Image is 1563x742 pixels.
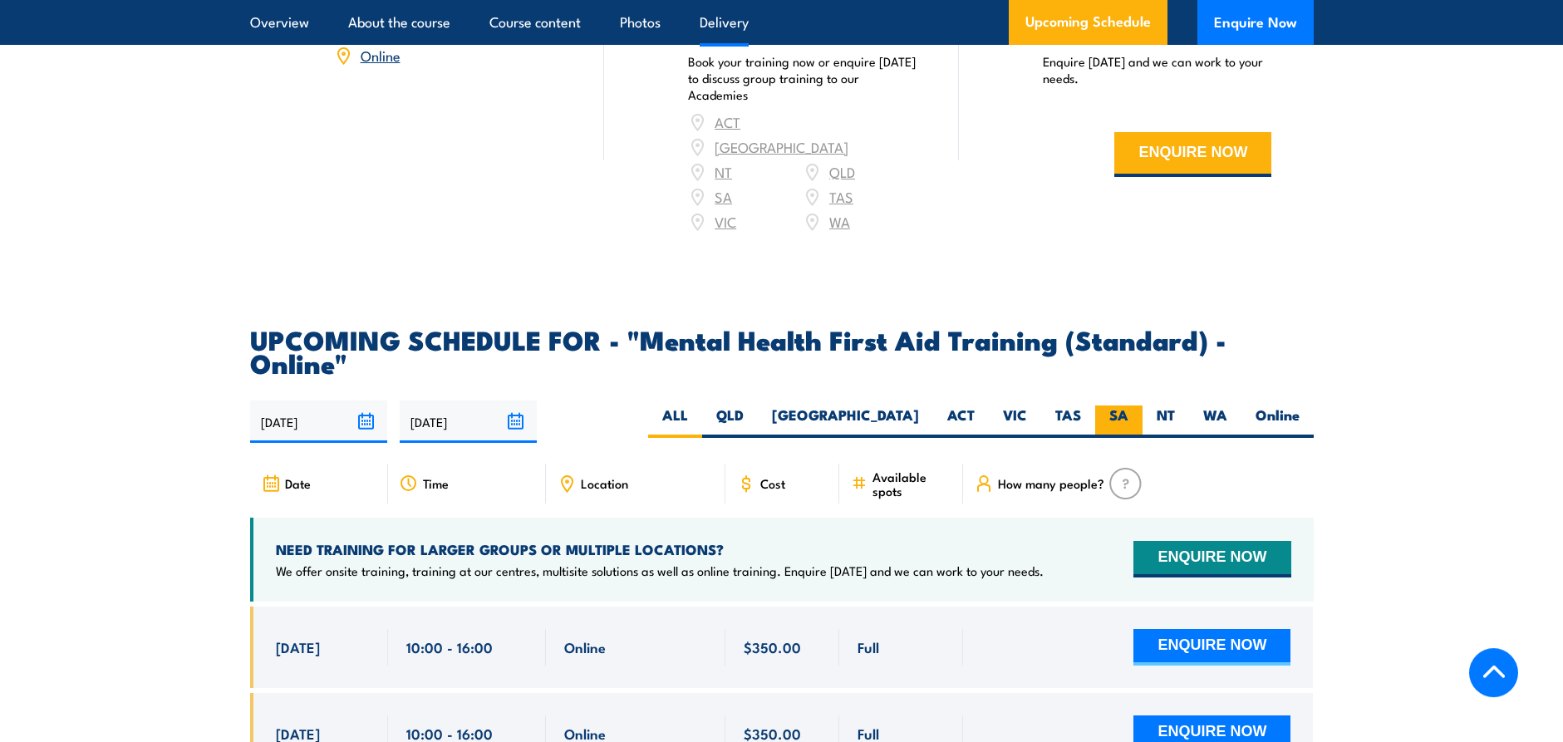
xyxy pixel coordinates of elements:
[1043,53,1272,86] p: Enquire [DATE] and we can work to your needs.
[1143,405,1189,438] label: NT
[250,327,1314,374] h2: UPCOMING SCHEDULE FOR - "Mental Health First Aid Training (Standard) - Online"
[1241,405,1314,438] label: Online
[406,637,493,656] span: 10:00 - 16:00
[648,405,702,438] label: ALL
[1189,405,1241,438] label: WA
[758,405,933,438] label: [GEOGRAPHIC_DATA]
[423,476,449,490] span: Time
[276,637,320,656] span: [DATE]
[702,405,758,438] label: QLD
[285,476,311,490] span: Date
[872,469,951,498] span: Available spots
[688,53,917,103] p: Book your training now or enquire [DATE] to discuss group training to our Academies
[989,405,1041,438] label: VIC
[564,637,606,656] span: Online
[276,563,1044,579] p: We offer onsite training, training at our centres, multisite solutions as well as online training...
[250,400,387,443] input: From date
[1114,132,1271,177] button: ENQUIRE NOW
[933,405,989,438] label: ACT
[998,476,1104,490] span: How many people?
[400,400,537,443] input: To date
[276,540,1044,558] h4: NEED TRAINING FOR LARGER GROUPS OR MULTIPLE LOCATIONS?
[760,476,785,490] span: Cost
[744,637,801,656] span: $350.00
[1041,405,1095,438] label: TAS
[858,637,879,656] span: Full
[361,45,401,65] a: Online
[1133,629,1290,666] button: ENQUIRE NOW
[1095,405,1143,438] label: SA
[1133,541,1290,577] button: ENQUIRE NOW
[581,476,628,490] span: Location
